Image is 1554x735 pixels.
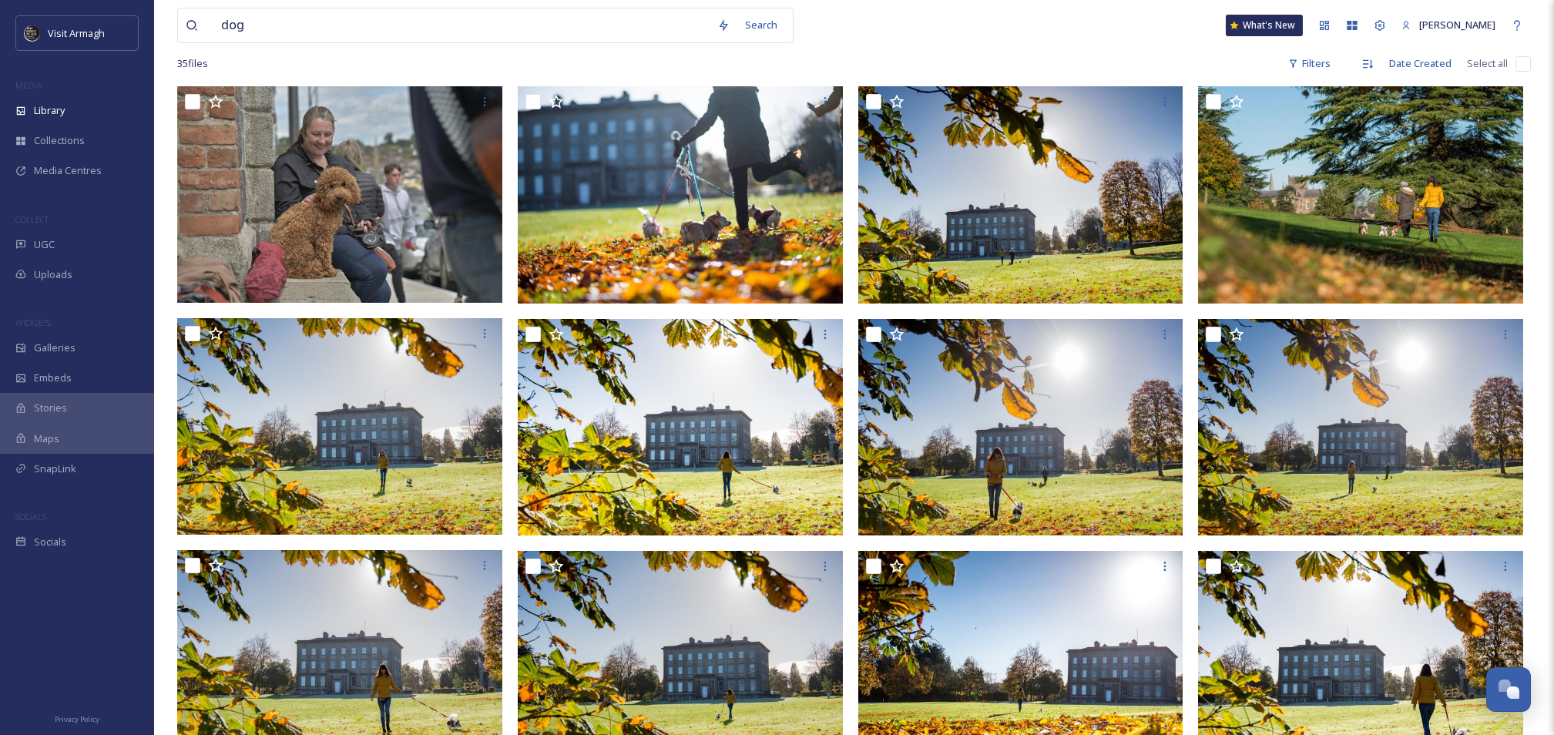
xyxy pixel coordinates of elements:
[858,86,1183,304] img: Palace front shot with dog walkers Tony Pleavin autumn 2018.JPG
[737,10,785,40] div: Search
[34,401,67,415] span: Stories
[15,213,49,225] span: COLLECT
[1198,86,1523,304] img: View of COI cathedral from Palace with Demesne view and dog walkers Autumn 2018 Tony Pleavin Land...
[15,511,46,522] span: SOCIALS
[177,318,502,535] img: Palace front shot with dog walkers landscape Autumn 2018 Tony Pleavin.JPG
[34,371,72,385] span: Embeds
[518,319,843,536] img: Palace front shot with dog walkers Autumn 2018 Tony Pleavin Landscape.JPG
[858,318,1183,535] img: Palace front shot with dog walkers autumn 2018 Tony Pleavin landscape (4).JPG
[1486,667,1531,712] button: Open Chat
[1467,56,1508,71] span: Select all
[15,317,51,328] span: WIDGETS
[1226,15,1303,36] a: What's New
[1280,49,1338,79] div: Filters
[34,431,59,446] span: Maps
[34,163,102,178] span: Media Centres
[34,267,72,282] span: Uploads
[55,714,99,724] span: Privacy Policy
[1394,10,1503,40] a: [PERSON_NAME]
[1381,49,1459,79] div: Date Created
[1419,18,1495,32] span: [PERSON_NAME]
[55,709,99,727] a: Privacy Policy
[213,8,710,42] input: Search your library
[34,461,76,476] span: SnapLink
[34,133,85,148] span: Collections
[15,79,42,91] span: MEDIA
[34,103,65,118] span: Library
[34,535,66,549] span: Socials
[25,25,40,41] img: THE-FIRST-PLACE-VISIT-ARMAGH.COM-BLACK.jpg
[177,56,208,71] span: 35 file s
[48,26,105,40] span: Visit Armagh
[34,341,76,355] span: Galleries
[1198,318,1523,535] img: Palace front shot with dog walkers Autumn 2018 Tony Pleavin landscape (3).JPG
[34,237,55,252] span: UGC
[177,86,502,303] img: Dogs enjoyed BuskFest too .jpg
[518,86,843,304] img: View of leaves and dog walkers front view of Palace landscape Tony Pleavin autumn 2018.JPG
